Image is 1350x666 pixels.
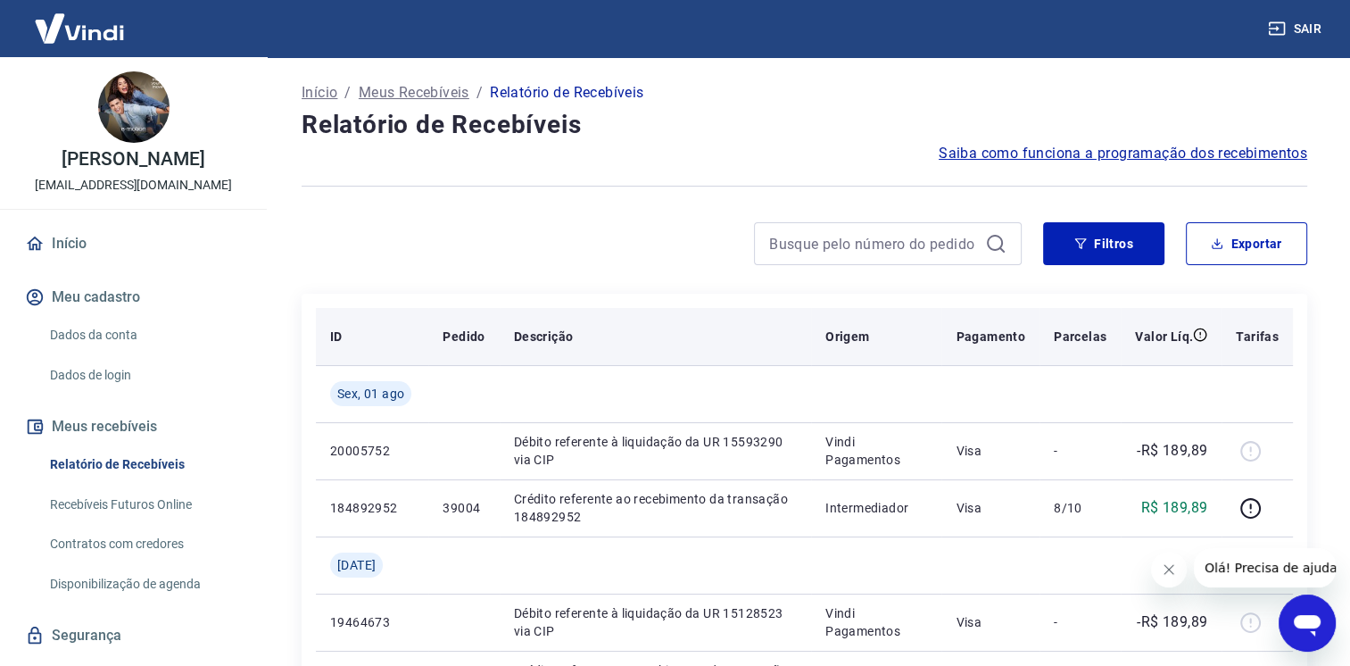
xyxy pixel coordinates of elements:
p: Tarifas [1236,328,1279,345]
p: Visa [956,442,1025,460]
img: Vindi [21,1,137,55]
p: [PERSON_NAME] [62,150,204,169]
iframe: Mensagem da empresa [1194,548,1336,587]
p: Descrição [514,328,574,345]
img: c41cd4a7-6706-435c-940d-c4a4ed0e2a80.jpeg [98,71,170,143]
p: Débito referente à liquidação da UR 15593290 via CIP [514,433,797,469]
p: Débito referente à liquidação da UR 15128523 via CIP [514,604,797,640]
a: Meus Recebíveis [359,82,469,104]
p: Visa [956,499,1025,517]
a: Saiba como funciona a programação dos recebimentos [939,143,1307,164]
p: Vindi Pagamentos [825,604,927,640]
p: Vindi Pagamentos [825,433,927,469]
p: Parcelas [1054,328,1106,345]
p: Crédito referente ao recebimento da transação 184892952 [514,490,797,526]
a: Contratos com credores [43,526,245,562]
p: 19464673 [330,613,414,631]
a: Recebíveis Futuros Online [43,487,245,523]
p: 39004 [443,499,485,517]
a: Dados de login [43,357,245,394]
button: Meu cadastro [21,278,245,317]
button: Sair [1264,12,1329,46]
p: / [344,82,351,104]
a: Segurança [21,616,245,655]
a: Dados da conta [43,317,245,354]
p: / [476,82,483,104]
a: Relatório de Recebíveis [43,446,245,483]
p: Visa [956,613,1025,631]
iframe: Fechar mensagem [1151,552,1187,587]
p: 20005752 [330,442,414,460]
button: Meus recebíveis [21,407,245,446]
p: Valor Líq. [1135,328,1193,345]
p: Origem [825,328,869,345]
button: Filtros [1043,222,1164,265]
span: [DATE] [337,556,376,574]
p: -R$ 189,89 [1137,612,1207,633]
span: Sex, 01 ago [337,385,404,403]
p: -R$ 189,89 [1137,440,1207,462]
p: - [1054,613,1106,631]
span: Olá! Precisa de ajuda? [11,12,150,27]
a: Início [21,224,245,263]
p: R$ 189,89 [1141,497,1208,519]
a: Início [302,82,337,104]
p: ID [330,328,343,345]
p: Pedido [443,328,485,345]
p: Intermediador [825,499,927,517]
p: Pagamento [956,328,1025,345]
p: - [1054,442,1106,460]
p: [EMAIL_ADDRESS][DOMAIN_NAME] [35,176,232,195]
button: Exportar [1186,222,1307,265]
h4: Relatório de Recebíveis [302,107,1307,143]
iframe: Botão para abrir a janela de mensagens [1279,595,1336,652]
p: Relatório de Recebíveis [490,82,643,104]
p: 8/10 [1054,499,1106,517]
a: Disponibilização de agenda [43,566,245,603]
input: Busque pelo número do pedido [769,230,978,257]
p: 184892952 [330,499,414,517]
